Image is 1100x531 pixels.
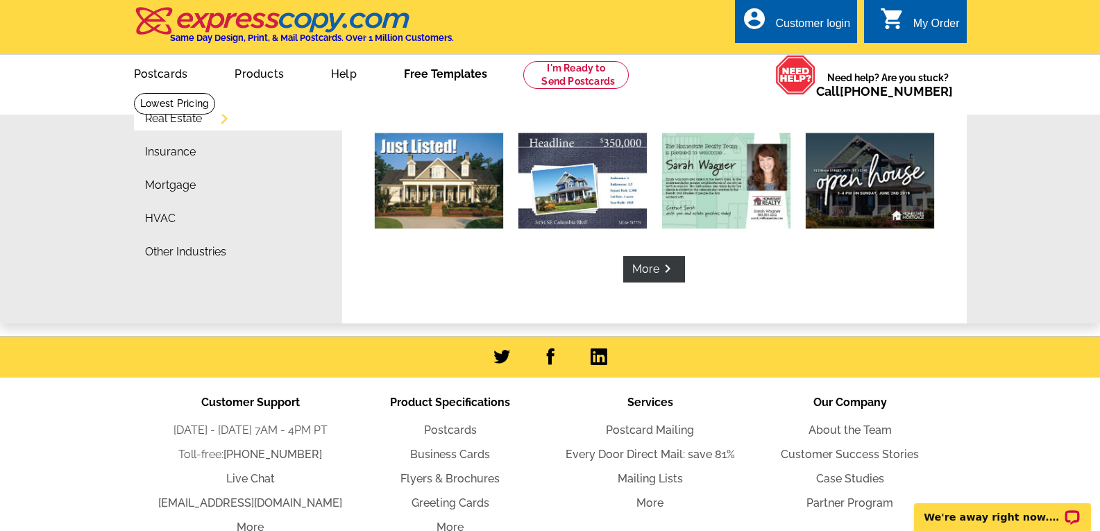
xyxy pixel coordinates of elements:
a: Case Studies [816,472,884,485]
a: Flyers & Brochures [400,472,500,485]
a: Help [309,56,379,89]
img: Open house [805,133,933,229]
a: shopping_cart My Order [880,15,960,33]
a: [PHONE_NUMBER] [840,84,953,99]
a: Products [212,56,306,89]
li: Toll-free: [151,446,350,463]
a: HVAC [145,213,176,224]
span: Product Specifications [390,396,510,409]
li: [DATE] - [DATE] 7AM - 4PM PT [151,422,350,439]
a: Every Door Direct Mail: save 81% [566,448,735,461]
a: Partner Program [806,496,893,509]
a: Real Estate [145,113,202,124]
a: More [636,496,663,509]
span: Need help? Are you stuck? [816,71,960,99]
a: Mortgage [145,180,196,191]
span: Call [816,84,953,99]
a: [EMAIL_ADDRESS][DOMAIN_NAME] [158,496,342,509]
a: Customer Success Stories [781,448,919,461]
a: [PHONE_NUMBER] [223,448,322,461]
iframe: LiveChat chat widget [905,487,1100,531]
i: shopping_cart [880,6,905,31]
div: Customer login [775,17,850,37]
a: Mailing Lists [618,472,683,485]
a: About the Team [809,423,892,437]
span: Customer Support [201,396,300,409]
img: help [775,55,816,95]
h4: Same Day Design, Print, & Mail Postcards. Over 1 Million Customers. [170,33,454,43]
div: My Order [913,17,960,37]
img: Just sold [518,133,646,229]
a: Insurance [145,146,196,158]
a: Live Chat [226,472,275,485]
a: Postcards [424,423,477,437]
a: Morekeyboard_arrow_right [623,256,685,283]
a: Postcards [112,56,210,89]
a: Other Industries [145,246,226,258]
img: Market report [661,133,790,229]
a: Postcard Mailing [606,423,694,437]
a: Free Templates [382,56,509,89]
i: account_circle [742,6,767,31]
span: Services [627,396,673,409]
a: Greeting Cards [412,496,489,509]
a: account_circle Customer login [742,15,850,33]
img: Just listed [374,133,502,229]
a: Business Cards [410,448,490,461]
a: Same Day Design, Print, & Mail Postcards. Over 1 Million Customers. [134,17,454,43]
span: Our Company [813,396,887,409]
